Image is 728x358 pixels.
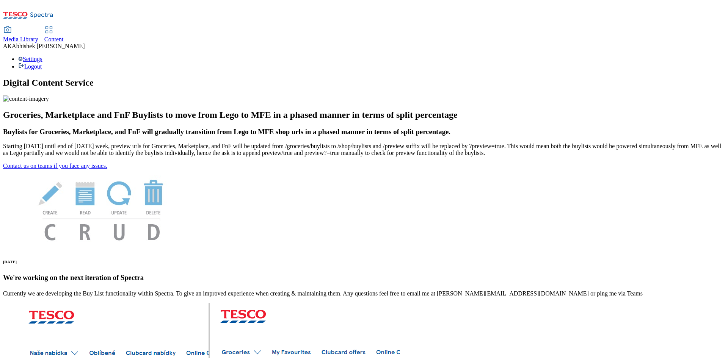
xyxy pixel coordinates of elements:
[3,110,725,120] h2: Groceries, Marketplace and FnF Buylists to move from Lego to MFE in a phased manner in terms of s...
[3,274,725,282] h3: We're working on the next iteration of Spectra
[3,290,725,297] p: Currently we are developing the Buy List functionality within Spectra. To give an improved experi...
[18,56,42,62] a: Settings
[3,36,38,42] span: Media Library
[3,143,725,156] p: Starting [DATE] until end of [DATE] week, preview urls for Groceries, Marketplace, and FnF will b...
[3,43,12,49] span: AK
[3,95,49,102] img: content-imagery
[3,128,725,136] h3: Buylists for Groceries, Marketplace, and FnF will gradually transition from Lego to MFE shop urls...
[18,63,42,70] a: Logout
[12,43,85,49] span: Abhishek [PERSON_NAME]
[3,169,200,249] img: News Image
[44,27,64,43] a: Content
[3,27,38,43] a: Media Library
[3,163,107,169] a: Contact us on teams if you face any issues.
[3,78,725,88] h1: Digital Content Service
[3,260,725,264] h6: [DATE]
[44,36,64,42] span: Content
